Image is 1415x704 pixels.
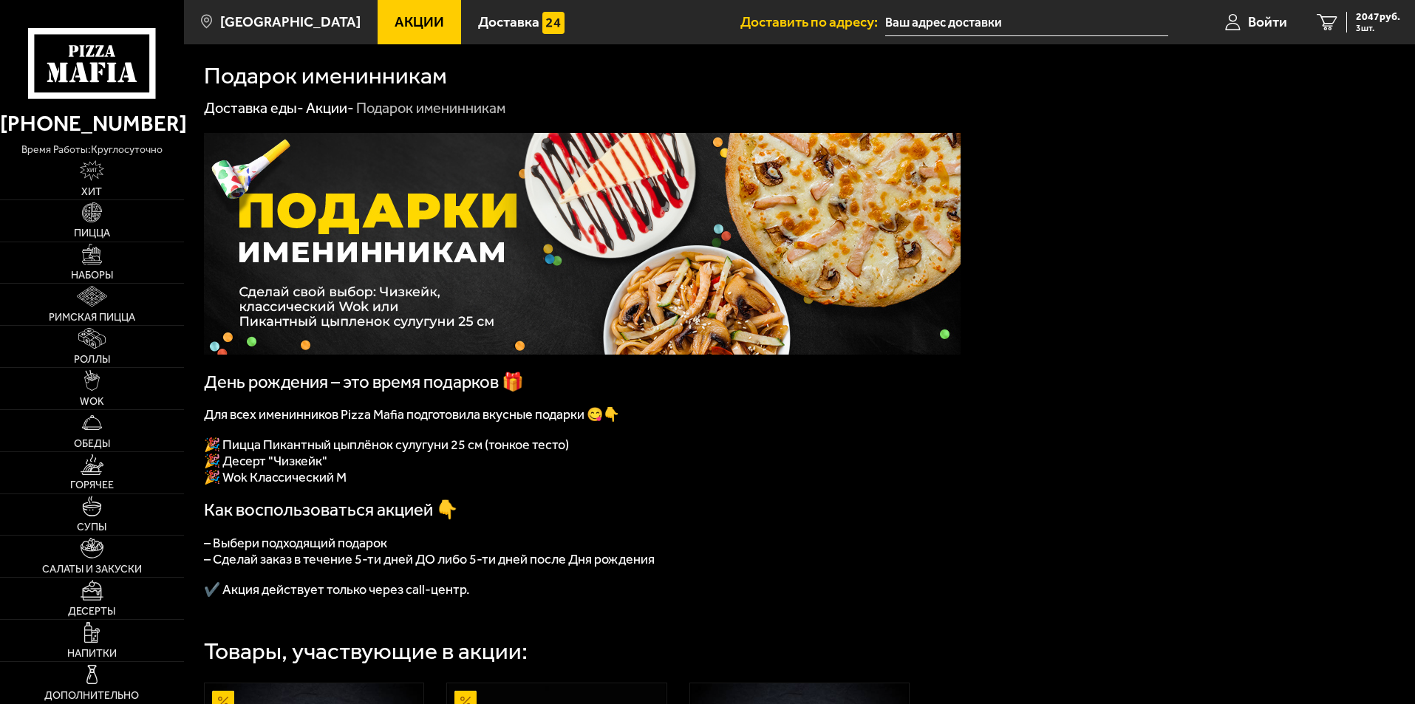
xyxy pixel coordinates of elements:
[67,649,117,659] span: Напитки
[80,397,104,407] span: WOK
[204,99,304,117] a: Доставка еды-
[204,133,961,355] img: 1024x1024
[204,499,458,520] span: Как воспользоваться акцией 👇
[74,355,110,365] span: Роллы
[74,228,110,239] span: Пицца
[1356,24,1400,33] span: 3 шт.
[740,15,885,29] span: Доставить по адресу:
[68,606,115,617] span: Десерты
[204,64,447,88] h1: Подарок именинникам
[204,372,524,392] span: День рождения – это время подарков 🎁
[204,581,470,598] span: ✔️ Акция действует только через call-центр.
[204,406,619,423] span: Для всех именинников Pizza Mafia подготовила вкусные подарки 😋👇
[542,12,565,34] img: 15daf4d41897b9f0e9f617042186c801.svg
[44,691,139,701] span: Дополнительно
[306,99,354,117] a: Акции-
[1356,12,1400,22] span: 2047 руб.
[204,453,327,469] span: 🎉 Десерт "Чизкейк"
[220,15,361,29] span: [GEOGRAPHIC_DATA]
[885,9,1168,36] input: Ваш адрес доставки
[49,312,135,323] span: Римская пицца
[81,187,102,197] span: Хит
[478,15,539,29] span: Доставка
[356,99,505,118] div: Подарок именинникам
[395,15,444,29] span: Акции
[1248,15,1287,29] span: Войти
[70,480,114,491] span: Горячее
[74,439,110,449] span: Обеды
[204,535,387,551] span: – Выбери подходящий подарок
[204,551,655,567] span: – Сделай заказ в течение 5-ти дней ДО либо 5-ти дней после Дня рождения
[204,437,569,453] span: 🎉 Пицца Пикантный цыплёнок сулугуни 25 см (тонкое тесто)
[77,522,106,533] span: Супы
[204,469,347,485] span: 🎉 Wok Классический М
[204,640,528,663] div: Товары, участвующие в акции:
[42,564,142,575] span: Салаты и закуски
[71,270,113,281] span: Наборы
